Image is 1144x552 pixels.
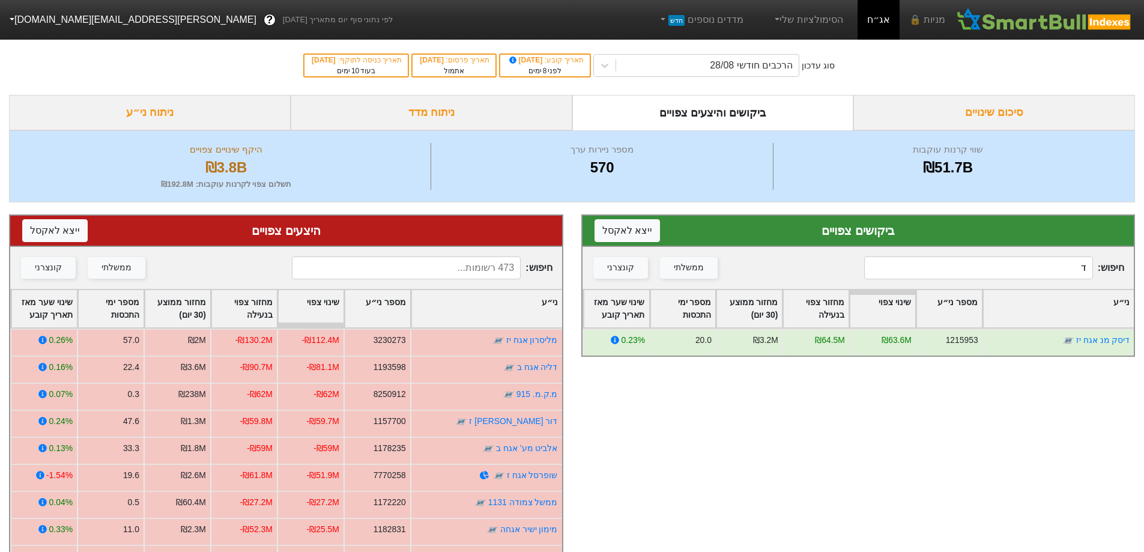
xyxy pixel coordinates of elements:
div: ביקושים והיצעים צפויים [572,95,854,130]
div: 1215953 [945,334,978,347]
div: 0.33% [49,523,73,536]
div: 11.0 [123,523,139,536]
div: 1172220 [374,496,406,509]
div: ₪60.4M [176,496,206,509]
div: 33.3 [123,442,139,455]
div: תאריך קובע : [506,55,584,65]
div: ₪1.3M [181,415,206,428]
a: שופרסל אגח ז [507,470,558,480]
div: 570 [434,157,770,178]
div: -₪62M [313,388,339,401]
div: ₪1.8M [181,442,206,455]
div: 0.04% [49,496,73,509]
input: 97 רשומות... [864,256,1093,279]
img: SmartBull [955,8,1134,32]
div: -₪59M [247,442,273,455]
div: -1.54% [46,469,73,482]
a: ממשל צמודה 1131 [488,497,558,507]
div: ₪64.5M [815,334,845,347]
a: דליה אגח ב [517,362,558,372]
div: ביקושים צפויים [595,222,1122,240]
div: היצעים צפויים [22,222,550,240]
div: תאריך פרסום : [419,55,489,65]
div: Toggle SortBy [716,290,782,327]
div: Toggle SortBy [78,290,144,327]
div: 0.13% [49,442,73,455]
a: אלביט מע' אגח ב [496,443,557,453]
div: ניתוח ני״ע [9,95,291,130]
span: לפי נתוני סוף יום מתאריך [DATE] [283,14,393,26]
span: חדש [668,15,685,26]
button: ייצא לאקסל [595,219,660,242]
div: ממשלתי [674,261,704,274]
div: Toggle SortBy [584,290,649,327]
div: 0.3 [128,388,139,401]
div: תשלום צפוי לקרנות עוקבות : ₪192.8M [25,178,428,190]
div: 8250912 [374,388,406,401]
img: tase link [503,362,515,374]
div: 0.23% [621,334,644,347]
div: שווי קרנות עוקבות [776,143,1119,157]
div: 1157700 [374,415,406,428]
a: מדדים נוספיםחדש [653,8,748,32]
div: קונצרני [607,261,634,274]
div: לפני ימים [506,65,584,76]
div: 3230273 [374,334,406,347]
div: 57.0 [123,334,139,347]
div: -₪27.2M [240,496,273,509]
button: קונצרני [593,257,648,279]
div: 0.26% [49,334,73,347]
div: ₪2M [188,334,206,347]
div: Toggle SortBy [783,290,849,327]
div: ₪3.6M [181,361,206,374]
div: ₪2.3M [181,523,206,536]
span: [DATE] [312,56,337,64]
span: 10 [351,67,359,75]
div: ניתוח מדד [291,95,572,130]
div: תאריך כניסה לתוקף : [310,55,402,65]
div: הרכבים חודשי 28/08 [710,58,793,73]
div: ₪2.6M [181,469,206,482]
div: Toggle SortBy [145,290,210,327]
div: קונצרני [35,261,62,274]
span: [DATE] [420,56,446,64]
div: ₪238M [178,388,206,401]
img: tase link [482,443,494,455]
div: מספר ניירות ערך [434,143,770,157]
img: tase link [493,470,505,482]
div: Toggle SortBy [916,290,982,327]
div: ₪3.2M [752,334,778,347]
button: ממשלתי [88,257,145,279]
div: 1182831 [374,523,406,536]
button: ייצא לאקסל [22,219,88,242]
div: -₪59M [313,442,339,455]
div: -₪90.7M [240,361,273,374]
div: Toggle SortBy [11,290,77,327]
div: ₪3.8B [25,157,428,178]
div: Toggle SortBy [211,290,277,327]
div: -₪51.9M [307,469,339,482]
div: 0.5 [128,496,139,509]
div: -₪59.8M [240,415,273,428]
div: סיכום שינויים [853,95,1135,130]
div: -₪62M [247,388,273,401]
input: 473 רשומות... [292,256,521,279]
span: [DATE] [507,56,545,64]
div: -₪59.7M [307,415,339,428]
div: -₪81.1M [307,361,339,374]
span: חיפוש : [864,256,1124,279]
span: אתמול [444,67,464,75]
img: tase link [1062,335,1074,347]
span: חיפוש : [292,256,552,279]
div: 0.07% [49,388,73,401]
a: דור [PERSON_NAME] ז [469,416,557,426]
a: דיסק מנ אגח יז [1076,335,1130,345]
div: היקף שינויים צפויים [25,143,428,157]
div: 7770258 [374,469,406,482]
span: ? [266,12,273,28]
div: -₪130.2M [235,334,273,347]
a: מליסרון אגח יז [506,335,558,345]
div: ₪63.6M [882,334,912,347]
img: tase link [486,524,498,536]
a: מ.ק.מ. 915 [516,389,558,399]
